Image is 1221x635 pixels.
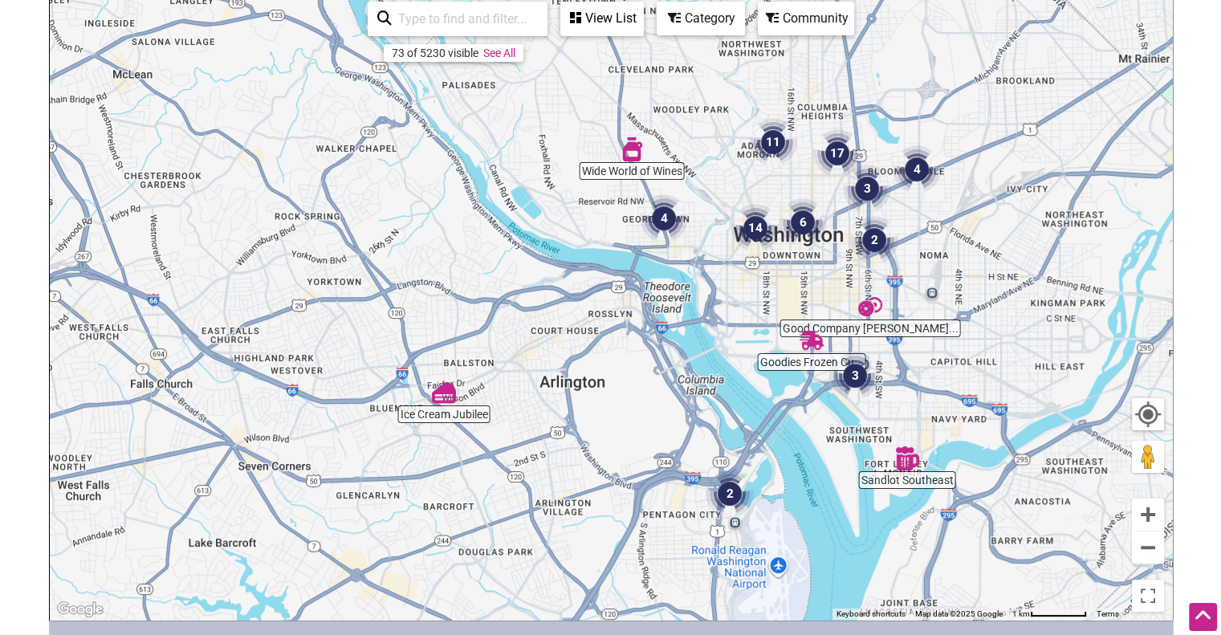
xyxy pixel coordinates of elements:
[807,123,868,184] div: 17
[368,2,547,36] div: Type to search and filter
[392,47,478,59] div: 73 of 5230 visible
[836,609,906,620] button: Keyboard shortcuts
[54,599,107,620] a: Open this area in Google Maps (opens a new window)
[633,188,694,249] div: 4
[562,3,642,34] div: View List
[1012,609,1030,618] span: 1 km
[844,210,905,271] div: 2
[915,609,1003,618] span: Map data ©2025 Google
[657,2,745,35] div: Filter by category
[725,197,786,258] div: 14
[1007,609,1092,620] button: Map Scale: 1 km per 67 pixels
[758,2,854,35] div: Filter by Community
[759,3,853,34] div: Community
[772,192,833,253] div: 6
[793,322,830,359] div: Goodies Frozen Custard and Treats
[483,47,515,59] a: See All
[1097,609,1119,618] a: Terms
[1132,531,1164,564] button: Zoom out
[560,2,644,36] div: See a list of the visible businesses
[1189,603,1217,631] div: Scroll Back to Top
[1132,398,1164,430] button: Your Location
[743,112,804,173] div: 11
[889,440,926,477] div: Sandlot Southeast
[1130,578,1166,613] button: Toggle fullscreen view
[658,3,743,34] div: Category
[852,288,889,325] div: Good Company Doughnuts & Cafe
[1132,499,1164,531] button: Zoom in
[824,345,885,406] div: 3
[699,463,760,524] div: 2
[1132,441,1164,473] button: Drag Pegman onto the map to open Street View
[425,374,462,411] div: Ice Cream Jubilee
[54,599,107,620] img: Google
[886,139,947,200] div: 4
[836,158,897,219] div: 3
[613,131,650,168] div: Wide World of Wines
[392,3,538,35] input: Type to find and filter...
